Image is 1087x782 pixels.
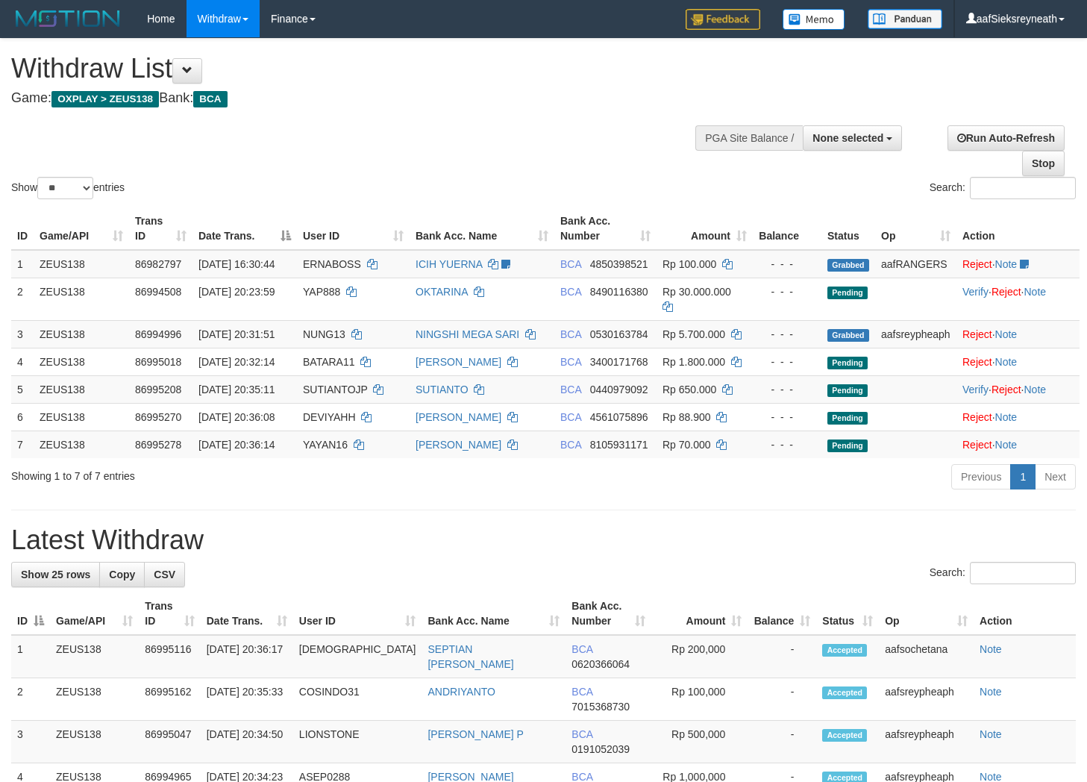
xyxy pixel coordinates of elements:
td: aafsreypheaph [879,678,974,721]
span: Show 25 rows [21,569,90,581]
a: [PERSON_NAME] [416,411,501,423]
td: Rp 200,000 [651,635,748,678]
label: Search: [930,177,1076,199]
th: User ID: activate to sort column ascending [293,592,422,635]
span: Grabbed [827,259,869,272]
span: 86995208 [135,384,181,395]
span: Pending [827,384,868,397]
a: Note [995,356,1018,368]
span: BCA [193,91,227,107]
td: · [956,431,1080,458]
td: - [748,721,816,763]
td: COSINDO31 [293,678,422,721]
a: Note [995,328,1018,340]
span: [DATE] 20:23:59 [198,286,275,298]
td: 3 [11,721,50,763]
th: Action [956,207,1080,250]
span: BCA [560,258,581,270]
span: [DATE] 20:31:51 [198,328,275,340]
th: Game/API: activate to sort column ascending [50,592,139,635]
div: - - - [759,327,815,342]
span: [DATE] 20:36:08 [198,411,275,423]
span: SUTIANTOJP [303,384,368,395]
a: ICIH YUERNA [416,258,482,270]
th: Bank Acc. Name: activate to sort column ascending [422,592,566,635]
a: Note [1024,384,1046,395]
span: BCA [560,356,581,368]
td: ZEUS138 [50,635,139,678]
td: ZEUS138 [34,375,129,403]
th: Trans ID: activate to sort column ascending [139,592,200,635]
select: Showentries [37,177,93,199]
span: YAP888 [303,286,340,298]
input: Search: [970,562,1076,584]
th: Amount: activate to sort column ascending [657,207,753,250]
a: Show 25 rows [11,562,100,587]
span: Pending [827,412,868,425]
th: Bank Acc. Number: activate to sort column ascending [554,207,657,250]
td: ZEUS138 [50,678,139,721]
th: Balance: activate to sort column ascending [748,592,816,635]
td: ZEUS138 [34,403,129,431]
td: LIONSTONE [293,721,422,763]
span: Accepted [822,729,867,742]
td: · [956,320,1080,348]
a: Reject [962,356,992,368]
td: ZEUS138 [34,431,129,458]
span: Rp 30.000.000 [662,286,731,298]
td: · [956,403,1080,431]
a: Note [995,258,1018,270]
span: DEVIYAHH [303,411,356,423]
td: ZEUS138 [34,320,129,348]
th: Amount: activate to sort column ascending [651,592,748,635]
span: Copy 0191052039 to clipboard [571,743,630,755]
td: Rp 100,000 [651,678,748,721]
span: BCA [571,728,592,740]
img: Feedback.jpg [686,9,760,30]
input: Search: [970,177,1076,199]
span: BCA [560,286,581,298]
span: Copy 0530163784 to clipboard [590,328,648,340]
span: 86995018 [135,356,181,368]
span: Copy 0440979092 to clipboard [590,384,648,395]
td: ZEUS138 [50,721,139,763]
td: aafRANGERS [875,250,956,278]
span: ERNABOSS [303,258,361,270]
span: Copy 3400171768 to clipboard [590,356,648,368]
a: Note [980,728,1002,740]
span: BCA [560,328,581,340]
td: [DATE] 20:35:33 [201,678,293,721]
h1: Latest Withdraw [11,525,1076,555]
a: OKTARINA [416,286,468,298]
span: BCA [560,384,581,395]
a: Stop [1022,151,1065,176]
a: Note [995,439,1018,451]
td: · · [956,375,1080,403]
td: 2 [11,678,50,721]
a: Note [980,643,1002,655]
th: Game/API: activate to sort column ascending [34,207,129,250]
span: 86994996 [135,328,181,340]
a: NINGSHI MEGA SARI [416,328,519,340]
span: BCA [571,643,592,655]
div: - - - [759,284,815,299]
th: Status [821,207,875,250]
span: Copy 8105931171 to clipboard [590,439,648,451]
span: BCA [560,411,581,423]
th: Date Trans.: activate to sort column descending [192,207,297,250]
span: [DATE] 16:30:44 [198,258,275,270]
span: OXPLAY > ZEUS138 [51,91,159,107]
span: 86982797 [135,258,181,270]
span: Rp 88.900 [662,411,711,423]
td: 7 [11,431,34,458]
a: [PERSON_NAME] P [427,728,523,740]
td: 4 [11,348,34,375]
td: 86995162 [139,678,200,721]
span: [DATE] 20:35:11 [198,384,275,395]
td: · [956,348,1080,375]
a: Verify [962,384,989,395]
span: Pending [827,357,868,369]
span: Copy [109,569,135,581]
a: Note [1024,286,1046,298]
label: Search: [930,562,1076,584]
